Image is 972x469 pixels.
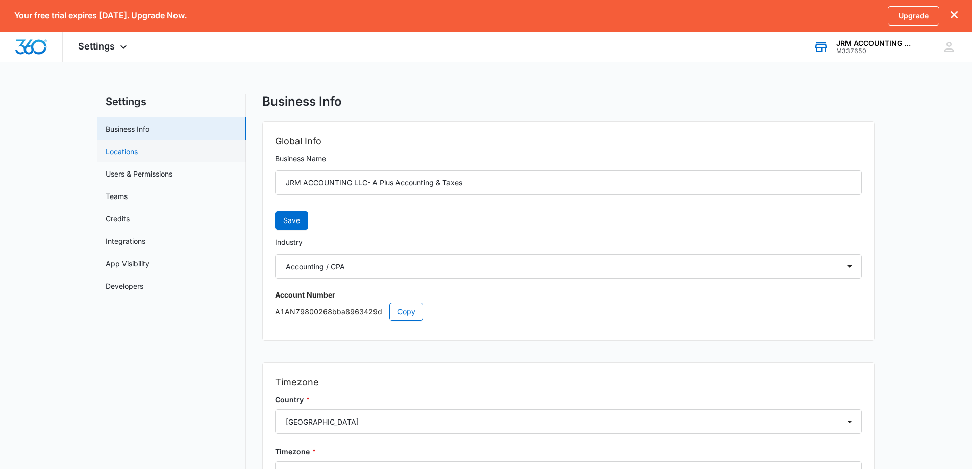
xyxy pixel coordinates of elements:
[275,211,308,230] button: Save
[283,215,300,226] span: Save
[106,258,149,269] a: App Visibility
[97,94,246,109] h2: Settings
[275,290,335,299] strong: Account Number
[106,124,149,134] a: Business Info
[275,375,862,389] h2: Timezone
[262,94,342,109] h1: Business Info
[275,134,862,149] h2: Global Info
[275,303,862,321] p: A1AN79800268bba8963429d
[106,236,145,246] a: Integrations
[275,153,862,164] label: Business Name
[78,41,115,52] span: Settings
[389,303,423,321] button: Copy
[63,32,145,62] div: Settings
[275,237,862,248] label: Industry
[275,446,862,457] label: Timezone
[106,191,128,202] a: Teams
[106,213,130,224] a: Credits
[14,11,187,20] p: Your free trial expires [DATE]. Upgrade Now.
[106,281,143,291] a: Developers
[951,11,958,20] button: dismiss this dialog
[106,168,172,179] a: Users & Permissions
[106,146,138,157] a: Locations
[888,6,939,26] a: Upgrade
[836,47,911,55] div: account id
[275,394,862,405] label: Country
[836,39,911,47] div: account name
[397,306,415,317] span: Copy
